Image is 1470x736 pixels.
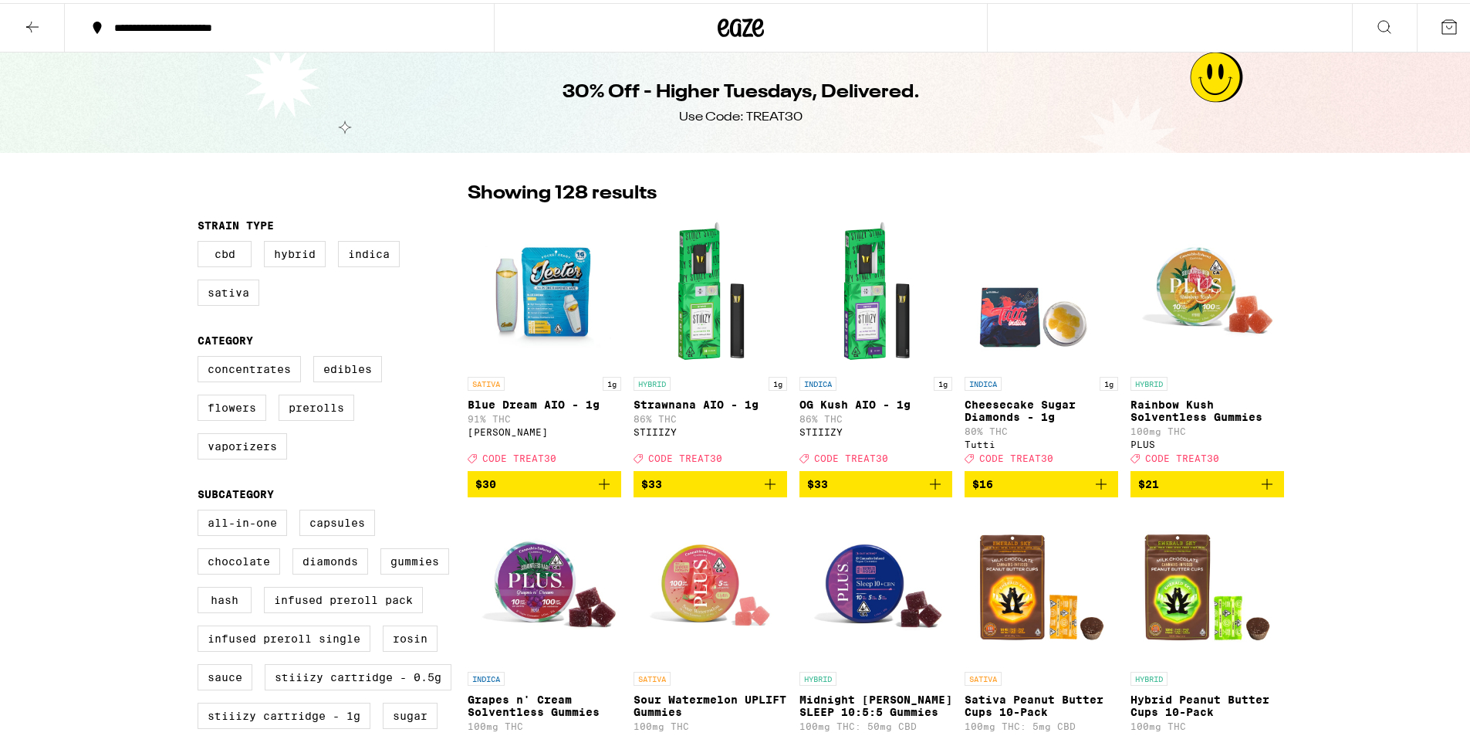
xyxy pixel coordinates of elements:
[563,76,920,103] h1: 30% Off - Higher Tuesdays, Delivered.
[1130,718,1284,728] p: 100mg THC
[198,700,370,726] label: STIIIZY Cartridge - 1g
[468,669,505,683] p: INDICA
[468,395,621,408] p: Blue Dream AIO - 1g
[198,216,274,229] legend: Strain Type
[1145,450,1219,460] span: CODE TREAT30
[634,507,787,661] img: PLUS - Sour Watermelon UPLIFT Gummies
[634,468,787,494] button: Add to bag
[468,424,621,434] div: [PERSON_NAME]
[1130,690,1284,715] p: Hybrid Peanut Butter Cups 10-Pack
[299,507,375,533] label: Capsules
[799,669,836,683] p: HYBRID
[279,392,354,418] label: Prerolls
[634,411,787,421] p: 86% THC
[799,374,836,388] p: INDICA
[641,475,662,487] span: $33
[468,718,621,728] p: 100mg THC
[634,718,787,728] p: 100mg THC
[265,661,451,687] label: STIIIZY Cartridge - 0.5g
[1130,212,1284,366] img: PLUS - Rainbow Kush Solventless Gummies
[198,238,252,264] label: CBD
[648,450,722,460] span: CODE TREAT30
[634,669,671,683] p: SATIVA
[634,374,671,388] p: HYBRID
[383,700,438,726] label: Sugar
[1130,423,1284,433] p: 100mg THC
[1100,374,1118,388] p: 1g
[934,374,952,388] p: 1g
[468,212,621,366] img: Jeeter - Blue Dream AIO - 1g
[799,212,953,366] img: STIIIZY - OG Kush AIO - 1g
[603,374,621,388] p: 1g
[965,212,1118,366] img: Tutti - Cheesecake Sugar Diamonds - 1g
[799,411,953,421] p: 86% THC
[468,212,621,468] a: Open page for Blue Dream AIO - 1g from Jeeter
[475,475,496,487] span: $30
[965,507,1118,661] img: Emerald Sky - Sativa Peanut Butter Cups 10-Pack
[264,584,423,610] label: Infused Preroll Pack
[264,238,326,264] label: Hybrid
[198,392,266,418] label: Flowers
[814,450,888,460] span: CODE TREAT30
[965,718,1118,728] p: 100mg THC: 5mg CBD
[198,353,301,379] label: Concentrates
[965,395,1118,420] p: Cheesecake Sugar Diamonds - 1g
[468,178,657,204] p: Showing 128 results
[679,106,803,123] div: Use Code: TREAT30
[1138,475,1159,487] span: $21
[482,450,556,460] span: CODE TREAT30
[1130,374,1168,388] p: HYBRID
[468,690,621,715] p: Grapes n' Cream Solventless Gummies
[634,212,787,366] img: STIIIZY - Strawnana AIO - 1g
[1130,436,1284,446] div: PLUS
[965,423,1118,433] p: 80% THC
[198,661,252,687] label: Sauce
[198,584,252,610] label: Hash
[1130,468,1284,494] button: Add to bag
[1130,395,1284,420] p: Rainbow Kush Solventless Gummies
[965,212,1118,468] a: Open page for Cheesecake Sugar Diamonds - 1g from Tutti
[198,430,287,456] label: Vaporizers
[799,690,953,715] p: Midnight [PERSON_NAME] SLEEP 10:5:5 Gummies
[965,690,1118,715] p: Sativa Peanut Butter Cups 10-Pack
[338,238,400,264] label: Indica
[292,545,368,572] label: Diamonds
[972,475,993,487] span: $16
[799,212,953,468] a: Open page for OG Kush AIO - 1g from STIIIZY
[1130,669,1168,683] p: HYBRID
[799,395,953,408] p: OG Kush AIO - 1g
[1130,212,1284,468] a: Open page for Rainbow Kush Solventless Gummies from PLUS
[799,718,953,728] p: 100mg THC: 50mg CBD
[965,374,1002,388] p: INDICA
[198,545,280,572] label: Chocolate
[198,485,274,497] legend: Subcategory
[198,331,253,344] legend: Category
[807,475,828,487] span: $33
[769,374,787,388] p: 1g
[198,622,370,649] label: Infused Preroll Single
[965,669,1002,683] p: SATIVA
[380,545,449,572] label: Gummies
[468,507,621,661] img: PLUS - Grapes n' Cream Solventless Gummies
[979,450,1053,460] span: CODE TREAT30
[313,353,382,379] label: Edibles
[634,690,787,715] p: Sour Watermelon UPLIFT Gummies
[634,395,787,408] p: Strawnana AIO - 1g
[1130,507,1284,661] img: Emerald Sky - Hybrid Peanut Butter Cups 10-Pack
[198,507,287,533] label: All-In-One
[799,468,953,494] button: Add to bag
[198,276,259,303] label: Sativa
[965,468,1118,494] button: Add to bag
[634,424,787,434] div: STIIIZY
[965,436,1118,446] div: Tutti
[35,11,66,25] span: Help
[468,374,505,388] p: SATIVA
[468,468,621,494] button: Add to bag
[799,507,953,661] img: PLUS - Midnight Berry SLEEP 10:5:5 Gummies
[799,424,953,434] div: STIIIZY
[468,411,621,421] p: 91% THC
[634,212,787,468] a: Open page for Strawnana AIO - 1g from STIIIZY
[383,622,438,649] label: Rosin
